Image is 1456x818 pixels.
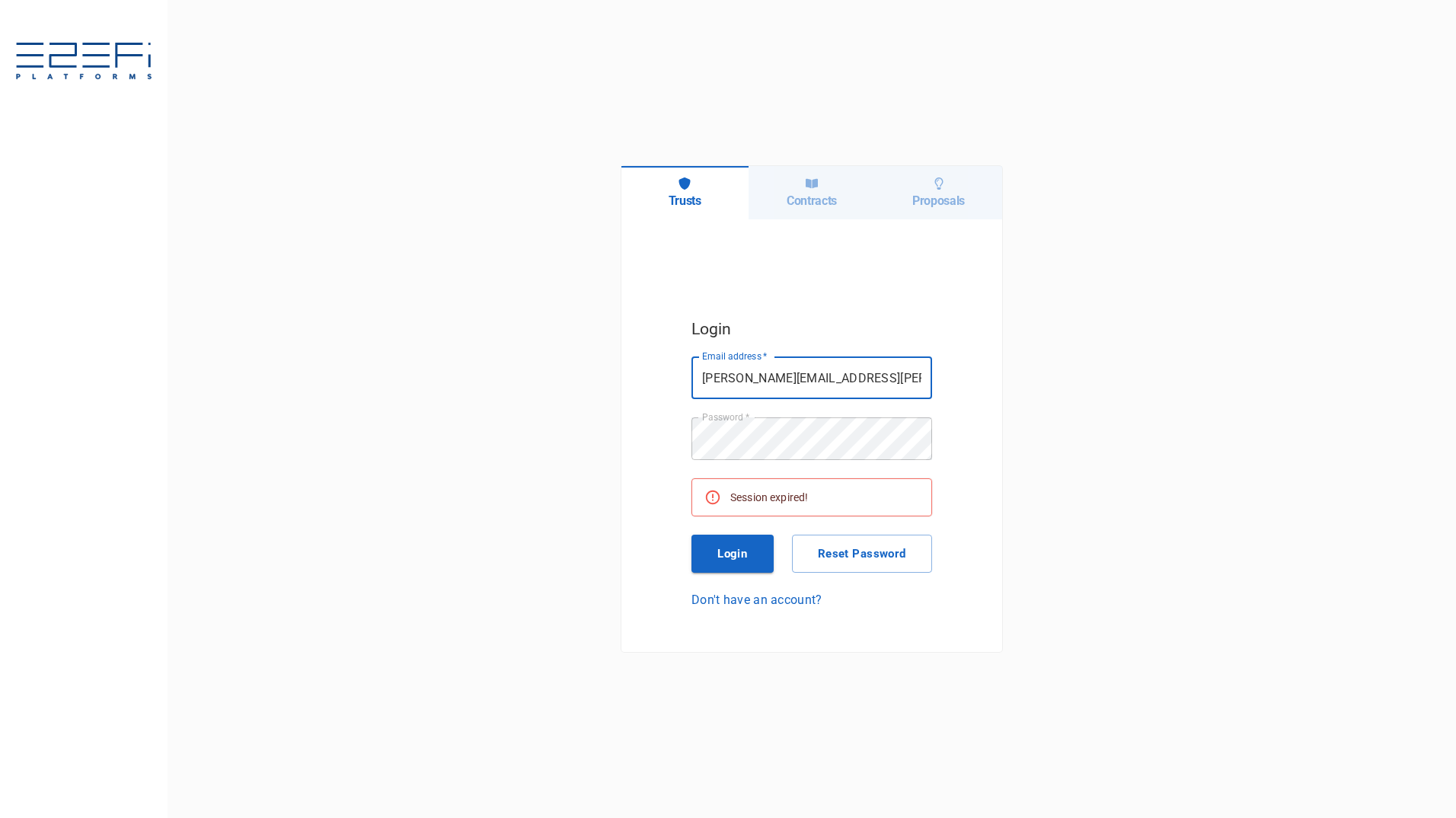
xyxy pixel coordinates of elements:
[912,193,965,208] h6: Proposals
[702,411,749,423] label: Password
[787,193,837,208] h6: Contracts
[669,193,701,208] h6: Trusts
[792,535,932,573] button: Reset Password
[691,591,932,609] a: Don't have an account?
[702,350,768,363] label: Email address
[691,316,932,342] h5: Login
[15,43,152,82] img: E2EFiPLATFORMS-7f06cbf9.svg
[730,484,808,511] div: Session expired!
[691,535,774,573] button: Login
